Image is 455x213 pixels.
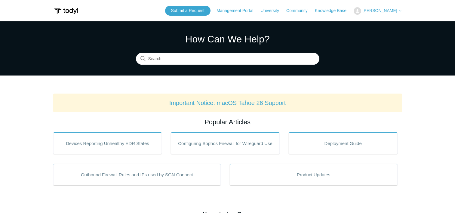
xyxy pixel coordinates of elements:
[53,5,79,17] img: Todyl Support Center Help Center home page
[260,8,285,14] a: University
[169,100,286,106] a: Important Notice: macOS Tahoe 26 Support
[53,132,162,154] a: Devices Reporting Unhealthy EDR States
[136,32,319,46] h1: How Can We Help?
[136,53,319,65] input: Search
[286,8,314,14] a: Community
[362,8,397,13] span: [PERSON_NAME]
[171,132,280,154] a: Configuring Sophos Firewall for Wireguard Use
[315,8,352,14] a: Knowledge Base
[53,164,221,185] a: Outbound Firewall Rules and IPs used by SGN Connect
[289,132,398,154] a: Deployment Guide
[354,7,402,15] button: [PERSON_NAME]
[230,164,398,185] a: Product Updates
[53,117,402,127] h2: Popular Articles
[165,6,211,16] a: Submit a Request
[217,8,259,14] a: Management Portal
